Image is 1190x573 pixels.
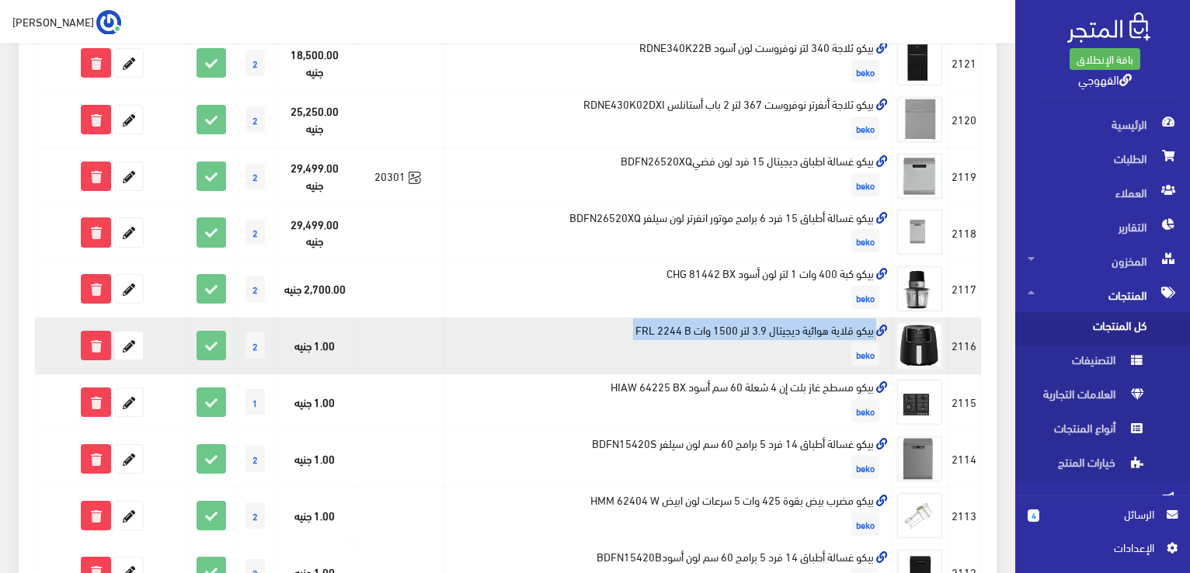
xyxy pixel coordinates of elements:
td: 1.00 جنيه [277,374,352,431]
td: 2119 [948,148,981,204]
span: خيارات المنتج [1028,449,1146,483]
td: 1.00 جنيه [277,318,352,374]
img: byko-ghsal-atbak-14-frd-5-bramg-60-sm-lon-sylfr-bdfn15420s.png [896,436,943,482]
td: بيكو قلاية هوائية ديجيتال 3.9 لتر 1500 وات FRL 2244 B [444,318,893,374]
a: 4 الرسائل [1028,505,1178,539]
img: byko-klay-hoayy-dygytal-39-ltr-1500-oat-frl-2244-b.png [896,322,943,369]
td: بيكو غسالة اطباق ديجيتال 15 فرد لون فضيBDFN26520XQ [444,148,893,204]
td: 1.00 جنيه [277,487,352,543]
td: بيكو غسالة أطباق 15 فرد 6 برامج موتور انفرتر لون سيلفر BDFN26520XQ [444,204,893,261]
span: التصنيفات [1028,346,1146,380]
a: المنتجات [1015,278,1190,312]
td: 2121 [948,35,981,92]
img: . [1067,12,1150,43]
span: beko [851,60,879,83]
img: byko-mdrb-byd-bko-425-oat-5-sraaat-lon-abyd-hmm-62404-w.png [896,492,943,539]
span: 2 [245,219,265,245]
img: byko-kb-400-oat-1-ltr-lon-asod-chg-81442-bx.png [896,266,943,312]
a: الطلبات [1015,141,1190,175]
span: 2 [245,446,265,472]
span: 2 [245,106,265,133]
span: 4 [1028,509,1039,522]
span: 2 [245,50,265,76]
td: 2113 [948,487,981,543]
span: beko [851,456,879,479]
span: 2 [245,276,265,302]
span: العلامات التجارية [1028,380,1146,415]
img: byko-thlag-anfrtr-nofrost-367-ltr-2-bab-astanls-rdne430k02dxi.png [896,96,943,143]
a: خيارات المنتج [1015,449,1190,483]
span: beko [851,286,879,309]
td: 2,700.00 جنيه [277,261,352,318]
span: كل المنتجات [1028,312,1146,346]
span: 2 [245,332,265,359]
span: الرسائل [1052,505,1154,523]
a: الرئيسية [1015,107,1190,141]
a: كل المنتجات [1015,312,1190,346]
a: المخزون [1015,244,1190,278]
a: القهوجي [1078,68,1132,90]
span: العملاء [1028,175,1178,210]
a: ... [PERSON_NAME] [12,9,121,34]
span: beko [851,342,879,366]
td: 29,499.00 جنيه [277,148,352,204]
td: 29,499.00 جنيه [277,204,352,261]
span: الطلبات [1028,141,1178,175]
span: 1 [245,389,265,415]
td: 2116 [948,318,981,374]
td: 1.00 جنيه [277,430,352,487]
span: beko [851,399,879,422]
span: beko [851,512,879,536]
span: المنتجات [1028,278,1178,312]
a: العلامات التجارية [1015,380,1190,415]
td: بيكو ثلاجة أنفرتر نوفروست 367 لتر 2 باب أستانلس RDNE430K02DXI [444,91,893,148]
td: بيكو مضرب بيض بقوة 425 وات 5 سرعات لون ابيض HMM 62404 W [444,487,893,543]
td: 18,500.00 جنيه [277,35,352,92]
span: المخزون [1028,244,1178,278]
img: byko-ghsal-atbak-dygytal-anfrtr-60-sm-15-frd-6-bramg-lon-fdy-bdfn36531xc.png [896,153,943,200]
td: 2120 [948,91,981,148]
span: الرئيسية [1028,107,1178,141]
a: التقارير [1015,210,1190,244]
span: اﻹعدادات [1040,539,1153,556]
a: اﻹعدادات [1028,539,1178,564]
a: أنواع المنتجات [1015,415,1190,449]
img: byko-thlag-340-ltr-nofrost-lon-asod-rdne340k22b.png [896,40,943,86]
span: beko [851,116,879,140]
svg: Synced with Zoho Books [409,172,421,184]
span: [PERSON_NAME] [12,12,94,31]
span: التسويق [1028,483,1178,517]
td: بيكو مسطح غاز بلت إن 4 شعلة 60 سم أسود HIAW 64225 BX [444,374,893,431]
td: 2114 [948,430,981,487]
td: 2117 [948,261,981,318]
span: التقارير [1028,210,1178,244]
td: 25,250.00 جنيه [277,91,352,148]
img: byko-msth-ghaz-blt-an-4-shaal-60-sm-asod-hiaw-64225-bx.png [896,379,943,425]
iframe: Drift Widget Chat Controller [19,467,78,526]
td: بيكو ثلاجة 340 لتر نوفروست لون أسود RDNE340K22B [444,35,893,92]
td: 20301 [352,148,444,204]
span: beko [851,229,879,252]
a: باقة الإنطلاق [1070,48,1140,70]
a: التصنيفات [1015,346,1190,380]
td: بيكو غسالة أطباق 14 فرد 5 برامج 60 سم لون سيلفر BDFN15420S [444,430,893,487]
a: العملاء [1015,175,1190,210]
span: 2 [245,502,265,529]
td: 2115 [948,374,981,431]
span: 2 [245,163,265,189]
span: beko [851,173,879,196]
td: بيكو كبة 400 وات 1 لتر لون أسود CHG 81442 BX [444,261,893,318]
img: byko-ghsal-atbak-15-frd-6-bramg-motor-anfrtr-lon-sylfr-bdfn26520xq.png [896,209,943,255]
td: 2118 [948,204,981,261]
span: أنواع المنتجات [1028,415,1146,449]
img: ... [96,10,121,35]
